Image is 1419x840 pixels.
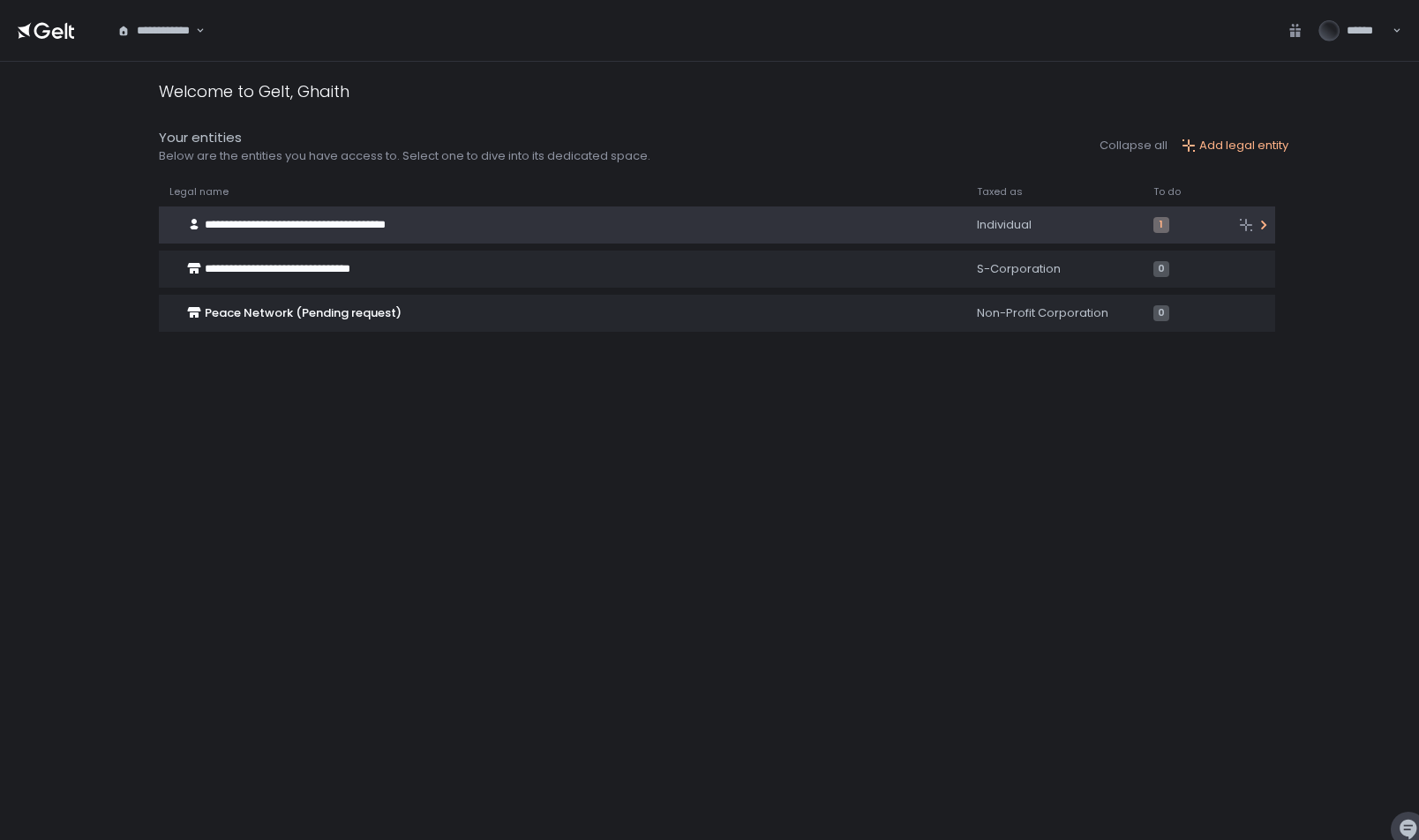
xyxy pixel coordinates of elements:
[1153,261,1169,277] span: 0
[1182,138,1288,154] button: Add legal entity
[977,185,1023,199] span: Taxed as
[106,11,205,50] div: Search for option
[193,22,194,40] input: Search for option
[159,148,650,164] div: Below are the entities you have access to. Select one to dive into its dedicated space.
[1153,217,1169,233] span: 1
[205,304,402,321] span: Peace Network (Pending request)
[977,305,1132,321] div: Non-Profit Corporation
[977,261,1132,277] div: S-Corporation
[1153,185,1181,199] span: To do
[169,185,229,199] span: Legal name
[977,217,1132,233] div: Individual
[1100,138,1167,154] button: Collapse all
[159,128,650,148] div: Your entities
[1153,305,1169,321] span: 0
[159,79,349,103] div: Welcome to Gelt, Ghaith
